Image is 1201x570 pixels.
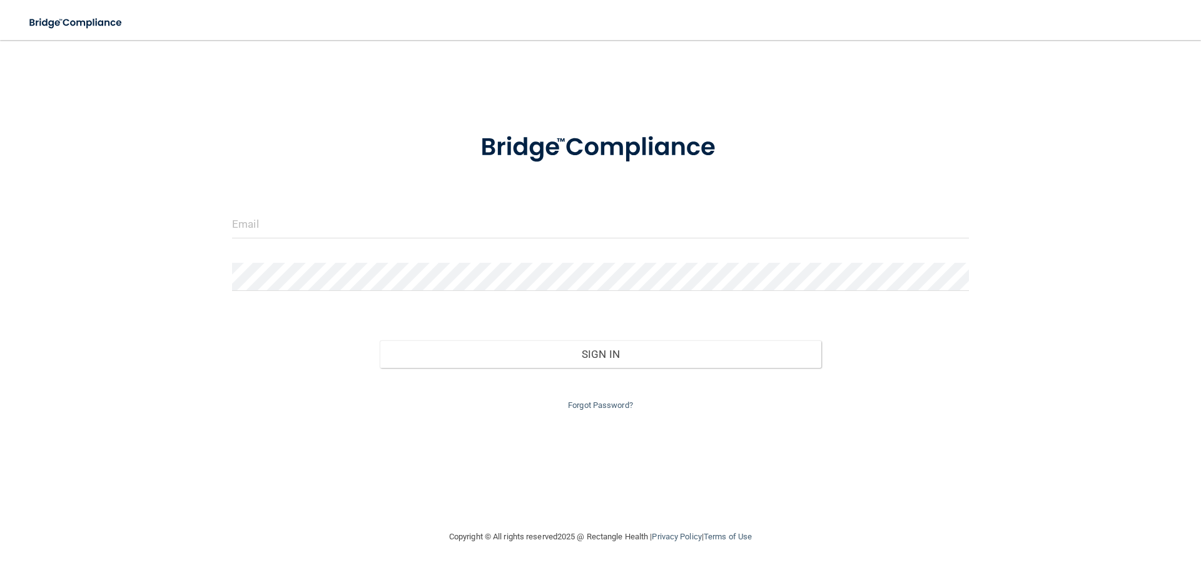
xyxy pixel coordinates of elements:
[232,210,969,238] input: Email
[568,400,633,410] a: Forgot Password?
[652,532,701,541] a: Privacy Policy
[19,10,134,36] img: bridge_compliance_login_screen.278c3ca4.svg
[704,532,752,541] a: Terms of Use
[380,340,822,368] button: Sign In
[372,517,829,557] div: Copyright © All rights reserved 2025 @ Rectangle Health | |
[455,115,746,180] img: bridge_compliance_login_screen.278c3ca4.svg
